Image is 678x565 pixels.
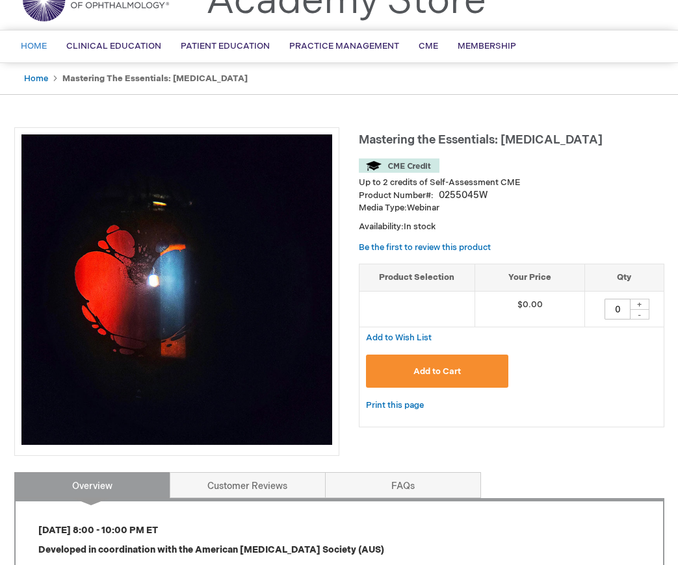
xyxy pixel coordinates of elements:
[366,333,432,343] span: Add to Wish List
[38,544,384,555] strong: Developed in coordination with the American [MEDICAL_DATA] Society (AUS)
[630,309,649,320] div: -
[38,525,158,536] strong: [DATE] 8:00 - 10:00 PM ET
[24,73,48,84] a: Home
[630,299,649,310] div: +
[66,41,161,51] span: Clinical Education
[475,291,585,327] td: $0.00
[359,133,603,147] span: Mastering the Essentials: [MEDICAL_DATA]
[475,264,585,292] th: Your Price
[404,221,436,232] span: In stock
[325,472,481,498] a: FAQs
[366,332,432,343] a: Add to Wish List
[289,41,399,51] span: Practice Management
[14,472,170,498] a: Overview
[419,41,438,51] span: CME
[359,202,664,214] p: Webinar
[359,158,439,173] img: CME Credit
[458,41,516,51] span: Membership
[359,264,475,292] th: Product Selection
[62,73,248,84] strong: Mastering the Essentials: [MEDICAL_DATA]
[585,264,664,292] th: Qty
[413,366,461,377] span: Add to Cart
[605,299,631,320] input: Qty
[359,242,491,253] a: Be the first to review this product
[170,472,326,498] a: Customer Reviews
[359,221,664,233] p: Availability:
[359,190,434,201] strong: Product Number
[366,355,509,388] button: Add to Cart
[439,189,488,202] div: 0255045W
[21,134,332,445] img: Mastering the Essentials: Uveitis
[366,397,424,414] a: Print this page
[181,41,270,51] span: Patient Education
[359,203,407,213] strong: Media Type:
[21,41,47,51] span: Home
[359,177,664,189] li: Up to 2 credits of Self-Assessment CME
